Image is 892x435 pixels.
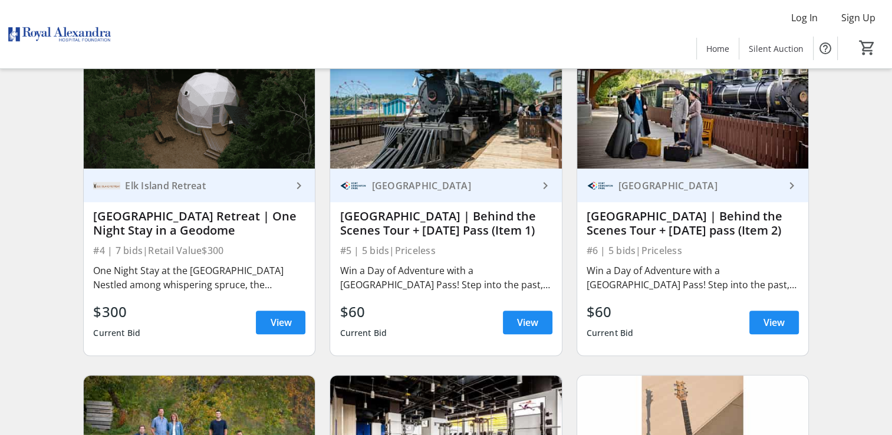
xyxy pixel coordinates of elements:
div: Win a Day of Adventure with a [GEOGRAPHIC_DATA] Pass! Step into the past, experience the present,... [340,263,552,292]
div: [GEOGRAPHIC_DATA] | Behind the Scenes Tour + [DATE] Pass (Item 1) [340,209,552,238]
button: Help [814,37,837,60]
img: Fort Edmonton Park | Behind the Scenes Tour + 2026 Family Day pass (Item 2) [577,39,808,169]
div: [GEOGRAPHIC_DATA] [614,180,785,192]
div: Current Bid [340,322,387,344]
a: Home [697,38,739,60]
span: View [270,315,291,329]
a: Fort Edmonton Park[GEOGRAPHIC_DATA] [330,169,561,202]
span: Log In [791,11,818,25]
a: View [503,311,552,334]
span: View [763,315,785,329]
div: [GEOGRAPHIC_DATA] [367,180,538,192]
mat-icon: keyboard_arrow_right [538,179,552,193]
div: One Night Stay at the [GEOGRAPHIC_DATA] Nestled among whispering spruce, the [GEOGRAPHIC_DATA] is... [93,263,305,292]
button: Cart [857,37,878,58]
div: [GEOGRAPHIC_DATA] Retreat | One Night Stay in a Geodome [93,209,305,238]
img: Fort Edmonton Park | Behind the Scenes Tour + 2026 Family Day Pass (Item 1) [330,39,561,169]
img: Elk Island Retreat | One Night Stay in a Geodome [84,39,315,169]
div: $300 [93,301,140,322]
div: Current Bid [93,322,140,344]
div: [GEOGRAPHIC_DATA] | Behind the Scenes Tour + [DATE] pass (Item 2) [587,209,799,238]
span: Home [706,42,729,55]
div: #4 | 7 bids | Retail Value $300 [93,242,305,259]
mat-icon: keyboard_arrow_right [291,179,305,193]
div: #5 | 5 bids | Priceless [340,242,552,259]
a: View [749,311,799,334]
a: Silent Auction [739,38,813,60]
div: Win a Day of Adventure with a [GEOGRAPHIC_DATA] Pass! Step into the past, experience the present,... [587,263,799,292]
div: #6 | 5 bids | Priceless [587,242,799,259]
img: Royal Alexandra Hospital Foundation's Logo [7,5,112,64]
mat-icon: keyboard_arrow_right [785,179,799,193]
span: View [517,315,538,329]
a: Elk Island RetreatElk Island Retreat [84,169,315,202]
button: Log In [782,8,827,27]
img: Fort Edmonton Park [340,172,367,199]
div: Elk Island Retreat [120,180,291,192]
a: View [256,311,305,334]
a: Fort Edmonton Park[GEOGRAPHIC_DATA] [577,169,808,202]
img: Elk Island Retreat [93,172,120,199]
div: $60 [340,301,387,322]
div: $60 [587,301,634,322]
span: Silent Auction [749,42,804,55]
img: Fort Edmonton Park [587,172,614,199]
span: Sign Up [841,11,875,25]
div: Current Bid [587,322,634,344]
button: Sign Up [832,8,885,27]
